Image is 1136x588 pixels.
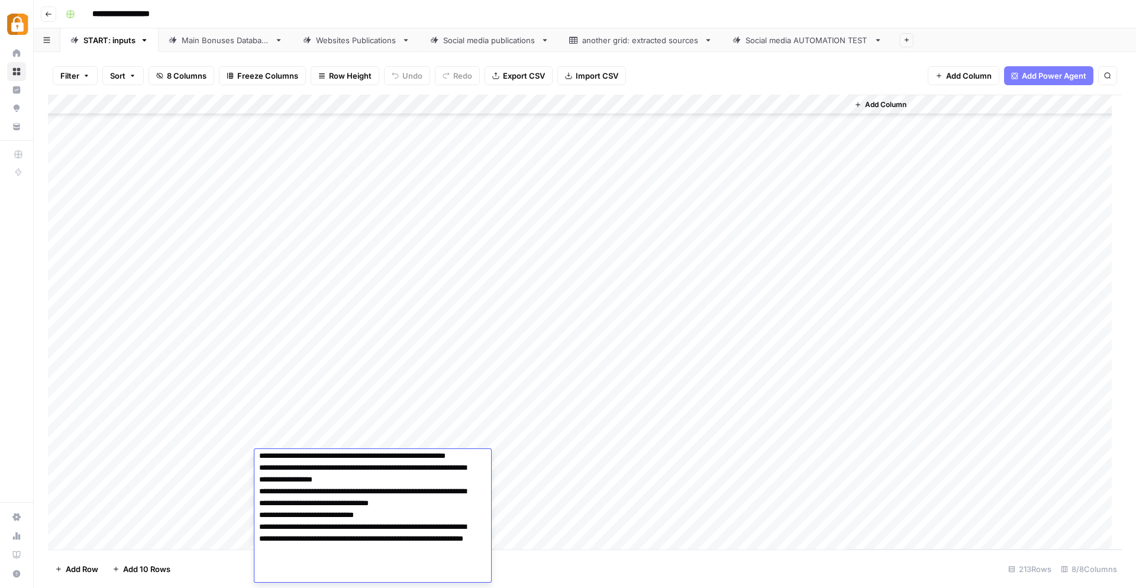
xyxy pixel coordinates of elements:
a: Home [7,44,26,63]
button: Undo [384,66,430,85]
span: Row Height [329,70,372,82]
button: Sort [102,66,144,85]
span: 8 Columns [167,70,206,82]
a: Websites Publications [293,28,420,52]
a: START: inputs [60,28,159,52]
a: Browse [7,62,26,81]
span: Import CSV [576,70,618,82]
button: Row Height [311,66,379,85]
div: Social media publications [443,34,536,46]
a: Main Bonuses Database [159,28,293,52]
span: Undo [402,70,422,82]
button: Add Power Agent [1004,66,1093,85]
button: Workspace: Adzz [7,9,26,39]
a: Social media AUTOMATION TEST [722,28,892,52]
a: Opportunities [7,99,26,118]
button: Help + Support [7,564,26,583]
a: Learning Hub [7,545,26,564]
button: Add Column [850,97,911,112]
div: Websites Publications [316,34,397,46]
button: Add Column [928,66,999,85]
button: Redo [435,66,480,85]
button: Import CSV [557,66,626,85]
button: Add Row [48,560,105,579]
a: Social media publications [420,28,559,52]
span: Export CSV [503,70,545,82]
a: another grid: extracted sources [559,28,722,52]
button: Filter [53,66,98,85]
span: Filter [60,70,79,82]
button: 8 Columns [149,66,214,85]
a: Insights [7,80,26,99]
span: Add Row [66,563,98,575]
span: Redo [453,70,472,82]
div: 8/8 Columns [1056,560,1122,579]
a: Settings [7,508,26,526]
span: Add Column [865,99,906,110]
button: Add 10 Rows [105,560,177,579]
span: Add Power Agent [1022,70,1086,82]
div: START: inputs [83,34,135,46]
div: Main Bonuses Database [182,34,270,46]
button: Freeze Columns [219,66,306,85]
img: Adzz Logo [7,14,28,35]
div: another grid: extracted sources [582,34,699,46]
span: Sort [110,70,125,82]
span: Add 10 Rows [123,563,170,575]
a: Your Data [7,117,26,136]
span: Freeze Columns [237,70,298,82]
div: Social media AUTOMATION TEST [745,34,869,46]
div: 213 Rows [1003,560,1056,579]
button: Export CSV [485,66,553,85]
a: Usage [7,526,26,545]
span: Add Column [946,70,992,82]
